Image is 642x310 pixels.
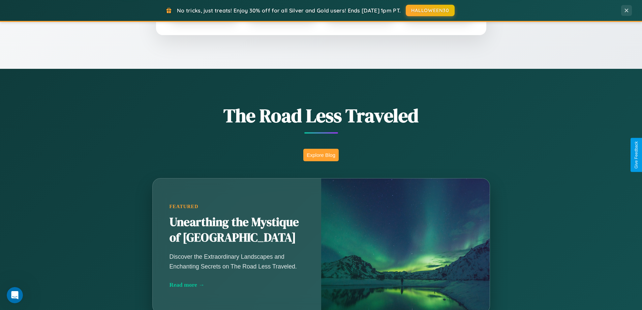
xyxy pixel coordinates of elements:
div: Give Feedback [634,141,639,169]
div: Featured [170,204,304,209]
span: No tricks, just treats! Enjoy 30% off for all Silver and Gold users! Ends [DATE] 1pm PT. [177,7,401,14]
h1: The Road Less Traveled [119,103,523,129]
p: Discover the Extraordinary Landscapes and Enchanting Secrets on The Road Less Traveled. [170,252,304,271]
div: Read more → [170,281,304,288]
button: Explore Blog [303,149,339,161]
button: HALLOWEEN30 [406,5,455,16]
h2: Unearthing the Mystique of [GEOGRAPHIC_DATA] [170,215,304,246]
iframe: Intercom live chat [7,287,23,303]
